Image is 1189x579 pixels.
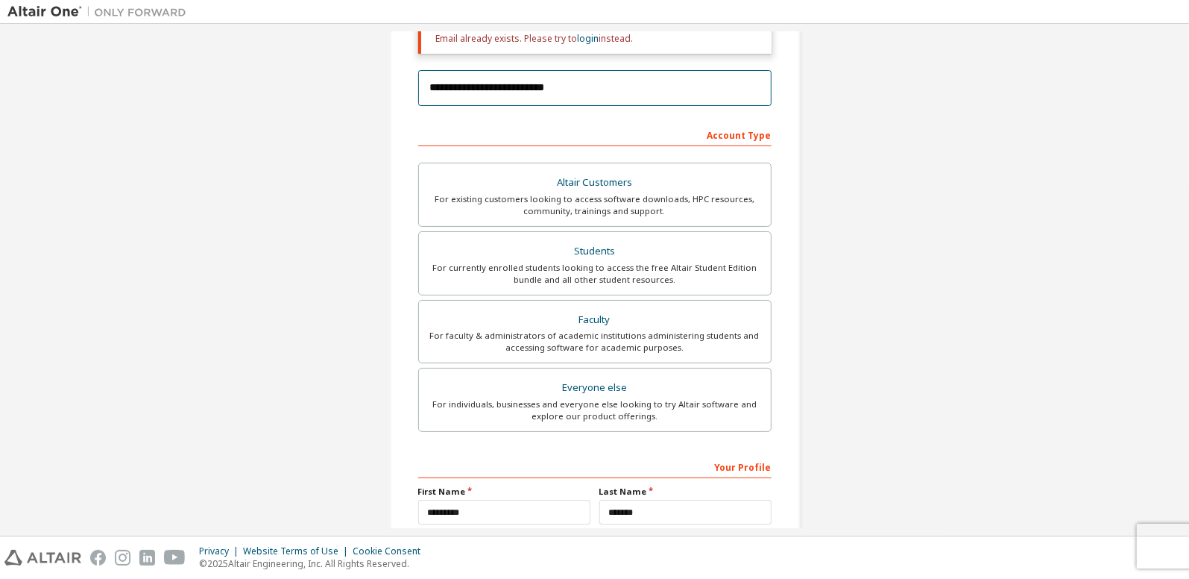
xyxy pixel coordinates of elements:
[428,330,762,354] div: For faculty & administrators of academic institutions administering students and accessing softwa...
[428,262,762,286] div: For currently enrolled students looking to access the free Altair Student Edition bundle and all ...
[428,241,762,262] div: Students
[418,122,772,146] div: Account Type
[7,4,194,19] img: Altair One
[4,550,81,566] img: altair_logo.svg
[115,550,130,566] img: instagram.svg
[599,486,772,498] label: Last Name
[243,545,353,557] div: Website Terms of Use
[428,378,762,398] div: Everyone else
[199,557,429,570] p: © 2025 Altair Engineering, Inc. All Rights Reserved.
[418,454,772,478] div: Your Profile
[90,550,106,566] img: facebook.svg
[353,545,429,557] div: Cookie Consent
[199,545,243,557] div: Privacy
[428,310,762,331] div: Faculty
[436,33,760,45] div: Email already exists. Please try to instead.
[164,550,186,566] img: youtube.svg
[578,32,599,45] a: login
[428,398,762,422] div: For individuals, businesses and everyone else looking to try Altair software and explore our prod...
[428,172,762,193] div: Altair Customers
[428,193,762,217] div: For existing customers looking to access software downloads, HPC resources, community, trainings ...
[139,550,155,566] img: linkedin.svg
[418,486,590,498] label: First Name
